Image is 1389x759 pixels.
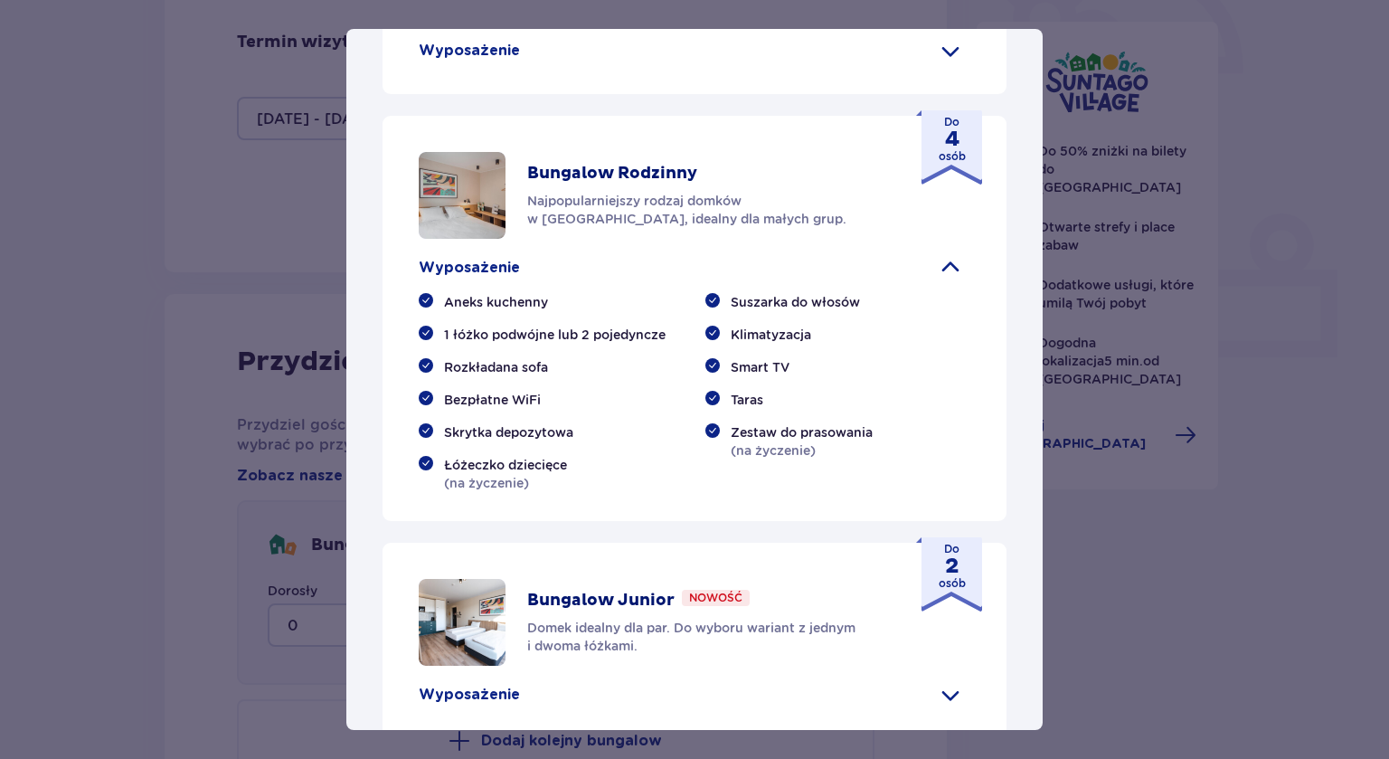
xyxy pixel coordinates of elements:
[444,456,567,474] span: Łóżeczko dziecięce
[419,423,433,438] img: check.7409c2960eab9f3879fc6eafc719e76d.svg
[444,358,548,376] span: Rozkładana sofa
[444,293,548,311] span: Aneks kuchenny
[705,326,720,340] img: check.7409c2960eab9f3879fc6eafc719e76d.svg
[419,579,506,666] img: overview of beds in bungalow
[419,258,520,278] p: Wyposażenie
[705,423,720,438] img: check.7409c2960eab9f3879fc6eafc719e76d.svg
[419,41,520,61] p: Wyposażenie
[444,391,541,409] span: Bezpłatne WiFi
[939,557,966,575] strong: 2
[705,358,720,373] img: check.7409c2960eab9f3879fc6eafc719e76d.svg
[939,541,966,592] p: Do osób
[731,358,789,376] span: Smart TV
[689,590,742,606] p: Nowość
[419,293,433,308] img: check.7409c2960eab9f3879fc6eafc719e76d.svg
[419,685,520,705] p: Wyposażenie
[705,391,720,405] img: check.7409c2960eab9f3879fc6eafc719e76d.svg
[731,391,763,409] span: Taras
[419,391,433,405] img: check.7409c2960eab9f3879fc6eafc719e76d.svg
[444,326,666,344] span: 1 łóżko podwójne lub 2 pojedyncze
[731,326,811,344] span: Klimatyzacja
[419,456,433,470] img: check.7409c2960eab9f3879fc6eafc719e76d.svg
[939,130,966,148] strong: 4
[419,358,433,373] img: check.7409c2960eab9f3879fc6eafc719e76d.svg
[527,619,886,655] p: Domek idealny dla par. Do wyboru wariant z jednym i dwoma łóżkami.
[731,293,860,311] span: Suszarka do włosów
[527,163,697,185] p: Bungalow Rodzinny
[444,456,567,492] p: (na życzenie)
[527,590,675,612] p: Bungalow Junior
[731,423,873,460] p: (na życzenie)
[939,114,966,165] p: Do osób
[705,293,720,308] img: check.7409c2960eab9f3879fc6eafc719e76d.svg
[731,423,873,441] span: Zestaw do prasowania
[419,326,433,340] img: check.7409c2960eab9f3879fc6eafc719e76d.svg
[444,423,573,441] span: Skrytka depozytowa
[419,152,506,239] img: overview of beds in bungalow
[527,192,886,228] p: Najpopularniejszy rodzaj domków w [GEOGRAPHIC_DATA], idealny dla małych grup.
